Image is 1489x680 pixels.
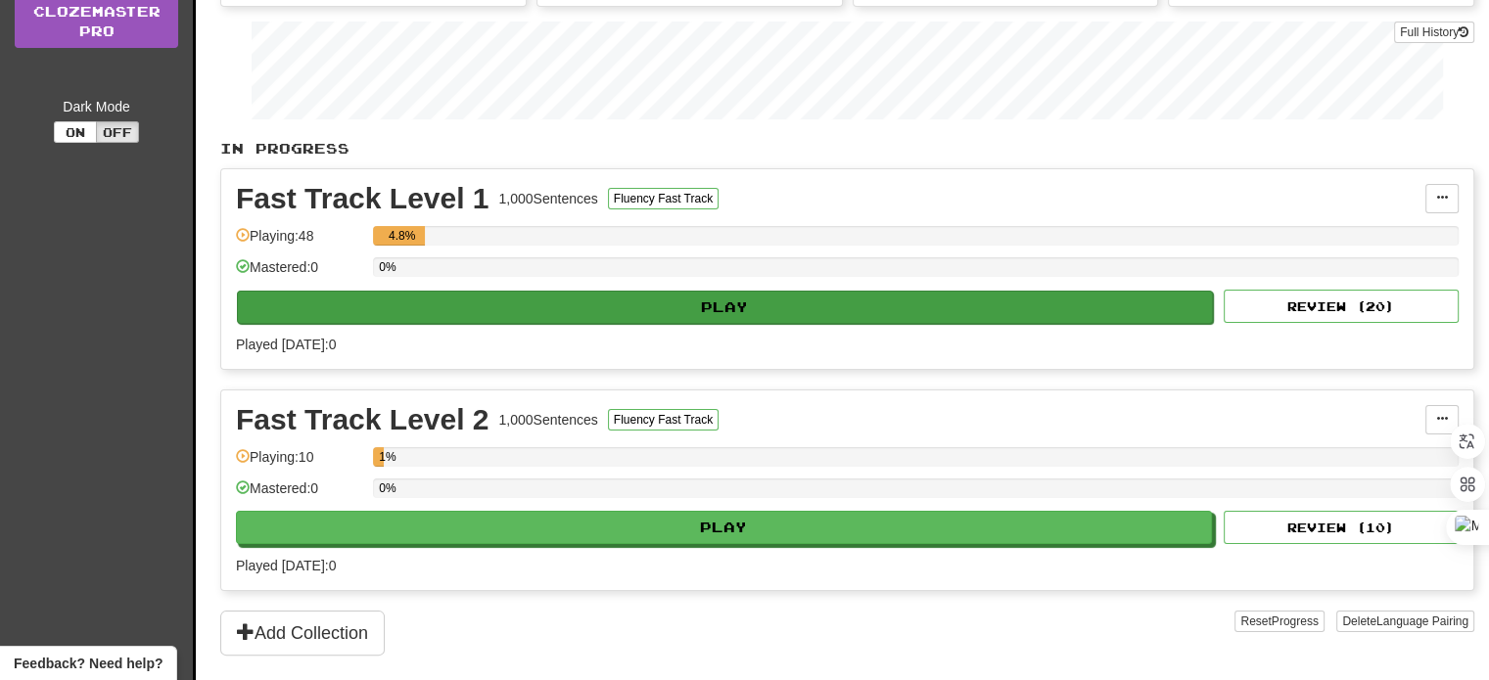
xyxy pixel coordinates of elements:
div: Fast Track Level 2 [236,405,489,434]
div: Dark Mode [15,97,178,116]
div: Mastered: 0 [236,257,363,290]
button: DeleteLanguage Pairing [1336,611,1474,632]
button: On [54,121,97,143]
p: In Progress [220,139,1474,159]
button: Review (20) [1224,290,1459,323]
div: Fast Track Level 1 [236,184,489,213]
button: Fluency Fast Track [608,409,719,431]
div: Playing: 10 [236,447,363,479]
button: Fluency Fast Track [608,188,719,209]
span: Played [DATE]: 0 [236,558,336,573]
button: Play [236,511,1212,544]
button: Review (10) [1224,511,1459,544]
span: Open feedback widget [14,654,163,673]
button: Add Collection [220,611,385,656]
button: ResetProgress [1234,611,1324,632]
div: 4.8% [379,226,425,246]
button: Full History [1394,22,1474,43]
button: Play [237,291,1213,324]
div: Mastered: 0 [236,478,363,511]
div: 1,000 Sentences [499,410,598,430]
span: Language Pairing [1376,614,1468,628]
div: Playing: 48 [236,226,363,258]
button: Off [96,121,139,143]
div: 1% [379,447,384,467]
span: Progress [1272,614,1319,628]
div: 1,000 Sentences [499,189,598,208]
span: Played [DATE]: 0 [236,337,336,352]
